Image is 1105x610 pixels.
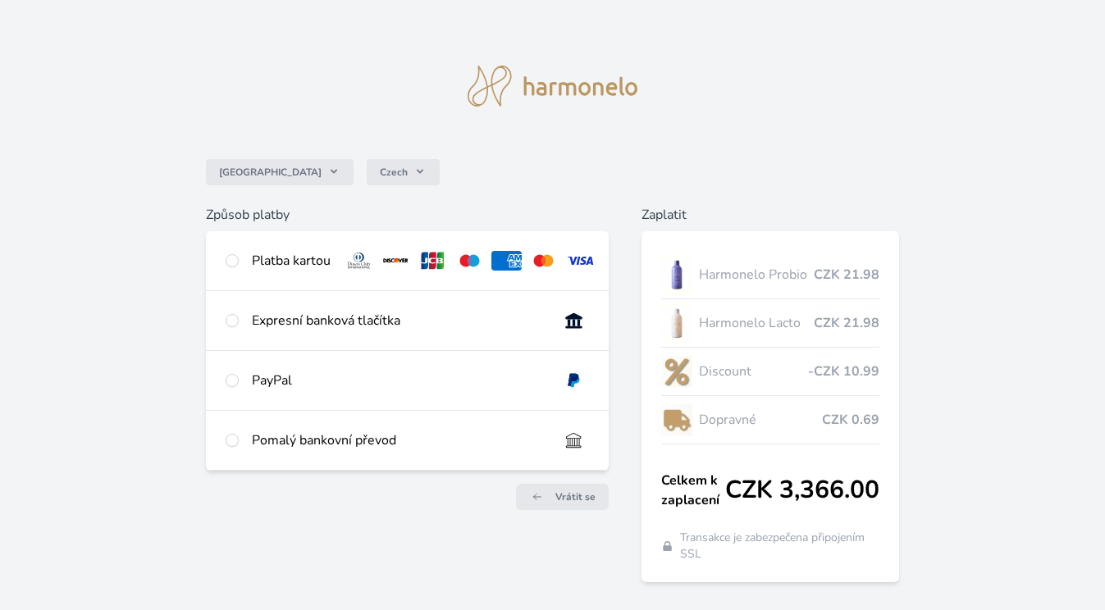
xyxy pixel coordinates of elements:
span: [GEOGRAPHIC_DATA] [219,166,322,179]
div: Platba kartou [252,251,331,271]
div: Expresní banková tlačítka [252,311,546,330]
img: discount-lo.png [661,351,692,392]
img: maestro.svg [454,251,485,271]
button: Czech [367,159,440,185]
span: Discount [699,362,808,381]
img: mc.svg [528,251,559,271]
span: Czech [380,166,408,179]
span: Harmonelo Probio [699,265,814,285]
img: visa.svg [565,251,596,271]
img: jcb.svg [418,251,448,271]
img: delivery-lo.png [661,399,692,440]
span: CZK 0.69 [822,410,879,430]
img: CLEAN_LACTO_se_stinem_x-hi-lo.jpg [661,303,692,344]
span: CZK 3,366.00 [725,476,879,505]
div: Pomalý bankovní převod [252,430,546,450]
span: Transakce je zabezpečena připojením SSL [680,530,879,562]
img: logo.svg [468,66,638,107]
span: Dopravné [699,410,822,430]
span: -CZK 10.99 [808,362,879,381]
h6: Způsob platby [206,205,609,225]
div: PayPal [252,371,546,390]
img: diners.svg [344,251,374,271]
img: bankTransfer_IBAN.svg [559,430,589,450]
img: paypal.svg [559,371,589,390]
span: Vrátit se [555,490,596,503]
span: Harmonelo Lacto [699,313,814,333]
h6: Zaplatit [642,205,899,225]
a: Vrátit se [516,484,609,510]
img: CLEAN_PROBIO_se_stinem_x-lo.jpg [661,254,692,295]
img: amex.svg [491,251,522,271]
span: Celkem k zaplacení [661,471,725,510]
img: onlineBanking_CZ.svg [559,311,589,330]
span: CZK 21.98 [814,313,879,333]
span: CZK 21.98 [814,265,879,285]
img: discover.svg [381,251,411,271]
button: [GEOGRAPHIC_DATA] [206,159,354,185]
